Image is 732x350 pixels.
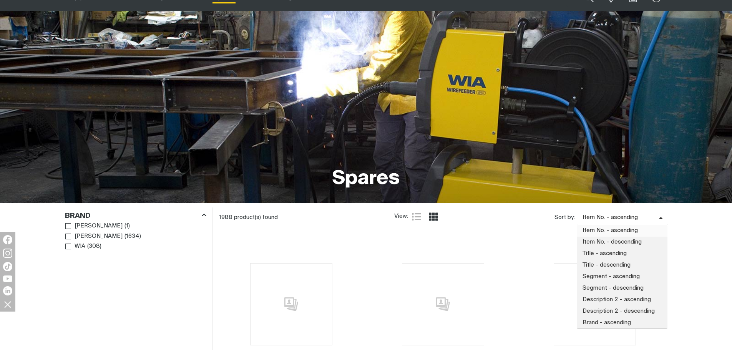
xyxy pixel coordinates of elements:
img: No image for this product [402,263,484,345]
h1: Spares [332,166,400,191]
img: No image for this product [250,263,332,345]
aside: Filters [65,207,206,252]
span: Description 2 - descending [577,306,667,317]
span: Description 2 - ascending [577,294,667,306]
h3: Brand [65,212,91,221]
span: ( 1 ) [124,222,130,231]
a: [PERSON_NAME] [65,221,123,231]
span: Item No. - descending [577,237,667,248]
a: [PERSON_NAME] [65,231,123,242]
img: TikTok [3,262,12,271]
a: List view [412,212,421,221]
span: [PERSON_NAME] [75,222,123,231]
img: No image for this product [554,263,636,345]
span: Item No. - ascending [577,225,667,237]
span: ( 308 ) [87,242,101,251]
span: product(s) found [234,214,278,220]
section: Add to cart control [219,227,667,249]
div: Brand [65,211,206,221]
span: Title - ascending [577,248,667,260]
img: LinkedIn [3,286,12,295]
div: 1988 [219,214,394,221]
span: View: [394,212,408,221]
ul: Brand [65,221,206,252]
span: Title - descending [577,260,667,271]
section: Product list controls [219,207,667,227]
img: Facebook [3,235,12,244]
img: Instagram [3,249,12,258]
span: Brand - ascending [577,317,667,329]
img: YouTube [3,275,12,282]
a: WIA [65,241,86,252]
span: [PERSON_NAME] [75,232,123,241]
img: hide socials [1,298,14,311]
span: Segment - ascending [577,271,667,283]
span: Sort by: [554,213,575,222]
span: ( 1634 ) [124,232,141,241]
span: WIA [75,242,85,251]
span: Item No. - ascending [577,213,659,222]
span: Segment - descending [577,283,667,294]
